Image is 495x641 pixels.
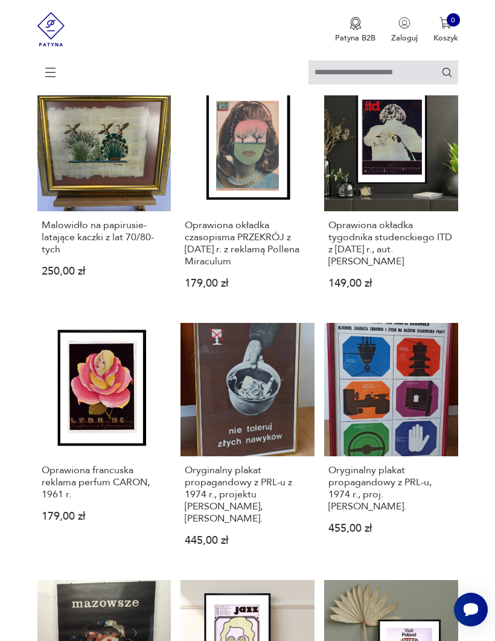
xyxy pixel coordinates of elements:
img: Ikona medalu [350,17,362,30]
p: 149,00 zł [328,279,453,289]
p: 179,00 zł [42,512,167,521]
p: 445,00 zł [185,537,310,546]
img: Ikona koszyka [439,17,452,29]
button: Zaloguj [391,17,418,43]
button: Patyna B2B [335,17,375,43]
h3: Oprawiona okładka tygodnika studenckiego ITD z [DATE] r., aut. [PERSON_NAME] [328,219,453,267]
h3: Malowidło na papirusie- latające kaczki z lat 70/80-tych [42,219,167,255]
iframe: Smartsupp widget button [454,593,488,627]
a: Ikona medaluPatyna B2B [335,17,375,43]
h3: Oryginalny plakat propagandowy z PRL-u z 1974 r., projektu [PERSON_NAME], [PERSON_NAME]. [185,464,310,525]
h3: Oprawiona francuska reklama perfum CARON, 1961 r. [42,464,167,500]
h3: Oprawiona okładka czasopisma PRZEKRÓJ z [DATE] r. z reklamą Pollena Miraculum [185,219,310,267]
a: Oprawiona okładka czasopisma PRZEKRÓJ z marca 1975 r. z reklamą Pollena MiraculumOprawiona okładk... [180,78,315,307]
p: Zaloguj [391,33,418,43]
div: 0 [447,13,460,27]
p: Koszyk [433,33,458,43]
a: Oprawiona francuska reklama perfum CARON, 1961 r.Oprawiona francuska reklama perfum CARON, 1961 r... [37,323,171,564]
a: Oryginalny plakat propagandowy z PRL-u, 1974 r., proj. Z. Osakowski.Oryginalny plakat propagandow... [324,323,458,564]
button: 0Koszyk [433,17,458,43]
a: Oryginalny plakat propagandowy z PRL-u z 1974 r., projektu J. Sawośko, W. Karczmarzyk.Oryginalny ... [180,323,315,564]
img: Ikonka użytkownika [398,17,410,29]
a: Malowidło na papirusie- latające kaczki z lat 70/80-tychMalowidło na papirusie- latające kaczki z... [37,78,171,307]
p: 455,00 zł [328,525,453,534]
button: Szukaj [441,66,453,78]
p: Patyna B2B [335,33,375,43]
p: 179,00 zł [185,279,310,289]
p: 250,00 zł [42,267,167,276]
h3: Oryginalny plakat propagandowy z PRL-u, 1974 r., proj. [PERSON_NAME]. [328,464,453,512]
a: Oprawiona okładka tygodnika studenckiego ITD z 6 maja 1979 r., aut. Tomasz KrzisnikOprawiona okła... [324,78,458,307]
